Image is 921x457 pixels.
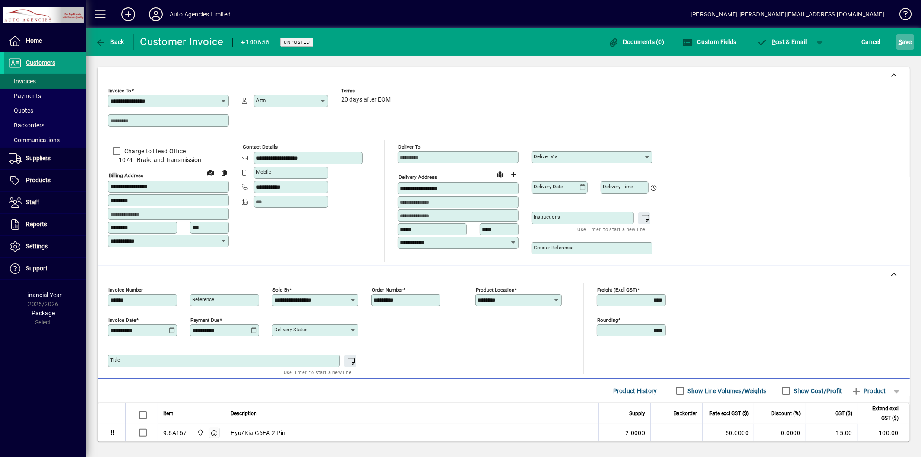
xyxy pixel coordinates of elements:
a: Suppliers [4,148,86,169]
a: Backorders [4,118,86,133]
a: Communications [4,133,86,147]
button: Custom Fields [680,34,739,50]
label: Charge to Head Office [123,147,186,156]
div: 50.0000 [708,428,749,437]
mat-label: Mobile [256,169,271,175]
span: ave [899,35,912,49]
mat-label: Courier Reference [534,244,573,251]
span: Product [851,384,886,398]
span: S [899,38,902,45]
mat-hint: Use 'Enter' to start a new line [578,224,646,234]
a: Home [4,30,86,52]
span: Quotes [9,107,33,114]
span: Rate excl GST ($) [709,409,749,418]
div: Auto Agencies Limited [170,7,231,21]
span: Products [26,177,51,184]
div: Customer Invoice [140,35,224,49]
span: Supply [629,409,645,418]
span: Hyu/Kia G6EA 2 Pin [231,428,286,437]
label: Show Line Volumes/Weights [686,387,767,395]
mat-label: Reference [192,296,214,302]
span: Home [26,37,42,44]
div: [PERSON_NAME] [PERSON_NAME][EMAIL_ADDRESS][DOMAIN_NAME] [690,7,884,21]
mat-label: Attn [256,97,266,103]
span: 1074 - Brake and Transmission [108,156,229,165]
mat-label: Rounding [597,317,618,323]
mat-hint: Use 'Enter' to start a new line [284,367,351,377]
span: Description [231,409,257,418]
span: Unposted [284,39,310,45]
a: Quotes [4,103,86,118]
mat-label: Deliver To [398,144,421,150]
button: Profile [142,6,170,22]
span: Discount (%) [771,409,801,418]
span: Payments [9,92,41,99]
mat-label: Invoice number [108,287,143,293]
span: Customers [26,59,55,66]
label: Show Cost/Profit [792,387,842,395]
button: Back [93,34,127,50]
mat-label: Order number [372,287,403,293]
span: Staff [26,199,39,206]
a: View on map [203,165,217,179]
mat-label: Instructions [534,214,560,220]
td: 0.0000 [754,424,806,442]
div: #140656 [241,35,270,49]
td: 100.00 [858,424,909,442]
span: Custom Fields [682,38,737,45]
mat-label: Sold by [272,287,289,293]
span: Backorder [674,409,697,418]
button: Cancel [860,34,883,50]
a: Reports [4,214,86,235]
button: Save [896,34,914,50]
span: Invoices [9,78,36,85]
span: 2.0000 [626,428,646,437]
td: 15.00 [806,424,858,442]
mat-label: Invoice date [108,317,136,323]
a: Staff [4,192,86,213]
button: Documents (0) [606,34,667,50]
mat-label: Freight (excl GST) [597,287,637,293]
div: 9.6A167 [163,428,187,437]
span: Back [95,38,124,45]
mat-label: Delivery date [534,184,563,190]
a: Settings [4,236,86,257]
span: Settings [26,243,48,250]
a: Knowledge Base [893,2,910,30]
span: Package [32,310,55,317]
span: 20 days after EOM [341,96,391,103]
span: ost & Email [757,38,807,45]
a: Support [4,258,86,279]
span: Rangiora [195,428,205,438]
span: Backorders [9,122,44,129]
span: Extend excl GST ($) [863,404,899,423]
span: GST ($) [835,409,852,418]
button: Product [847,383,890,399]
span: Reports [26,221,47,228]
button: Copy to Delivery address [217,166,231,180]
span: Financial Year [25,292,62,298]
span: Communications [9,136,60,143]
span: Support [26,265,47,272]
button: Product History [610,383,661,399]
span: Documents (0) [608,38,665,45]
mat-label: Payment due [190,317,219,323]
mat-label: Invoice To [108,88,131,94]
span: Terms [341,88,393,94]
span: Product History [613,384,657,398]
mat-label: Delivery status [274,327,307,333]
a: View on map [493,167,507,181]
span: Suppliers [26,155,51,162]
mat-label: Deliver via [534,153,557,159]
a: Products [4,170,86,191]
a: Invoices [4,74,86,89]
mat-label: Delivery time [603,184,633,190]
button: Choose address [507,168,521,181]
span: Cancel [862,35,881,49]
mat-label: Title [110,357,120,363]
span: Item [163,409,174,418]
button: Add [114,6,142,22]
span: P [772,38,776,45]
app-page-header-button: Back [86,34,134,50]
a: Payments [4,89,86,103]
